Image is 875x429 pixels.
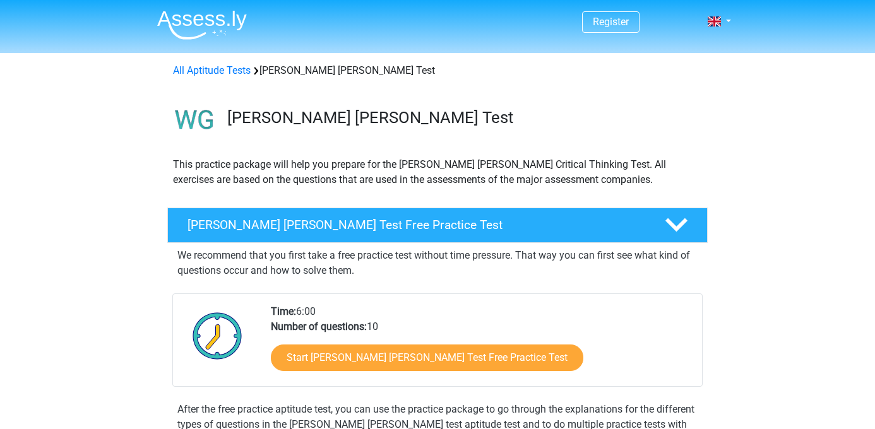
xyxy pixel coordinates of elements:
a: Register [593,16,629,28]
p: This practice package will help you prepare for the [PERSON_NAME] [PERSON_NAME] Critical Thinking... [173,157,702,187]
img: Clock [186,304,249,367]
a: All Aptitude Tests [173,64,251,76]
img: Assessly [157,10,247,40]
div: 6:00 10 [261,304,701,386]
b: Number of questions: [271,320,367,332]
div: [PERSON_NAME] [PERSON_NAME] Test [168,63,707,78]
h4: [PERSON_NAME] [PERSON_NAME] Test Free Practice Test [187,218,645,232]
a: [PERSON_NAME] [PERSON_NAME] Test Free Practice Test [162,208,713,243]
b: Time: [271,305,296,317]
a: Start [PERSON_NAME] [PERSON_NAME] Test Free Practice Test [271,344,583,371]
h3: [PERSON_NAME] [PERSON_NAME] Test [227,108,698,127]
p: We recommend that you first take a free practice test without time pressure. That way you can fir... [177,248,698,278]
img: watson glaser test [168,93,222,147]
